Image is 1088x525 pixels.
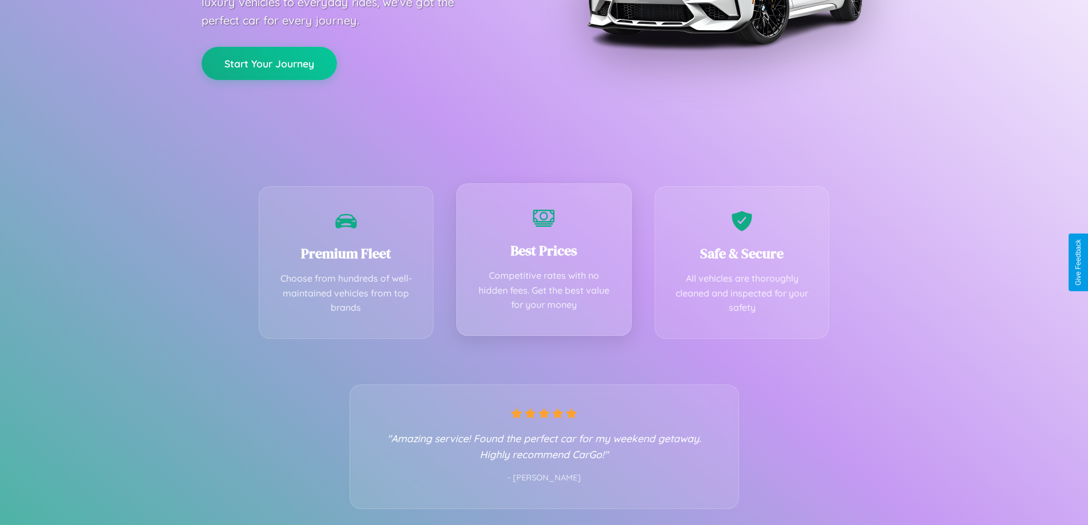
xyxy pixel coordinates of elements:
div: Give Feedback [1074,239,1082,286]
h3: Premium Fleet [276,244,416,263]
p: Choose from hundreds of well-maintained vehicles from top brands [276,271,416,315]
h3: Best Prices [474,241,614,260]
p: Competitive rates with no hidden fees. Get the best value for your money [474,268,614,312]
h3: Safe & Secure [672,244,812,263]
p: - [PERSON_NAME] [373,471,716,486]
button: Start Your Journey [202,47,337,80]
p: All vehicles are thoroughly cleaned and inspected for your safety [672,271,812,315]
p: "Amazing service! Found the perfect car for my weekend getaway. Highly recommend CarGo!" [373,430,716,462]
